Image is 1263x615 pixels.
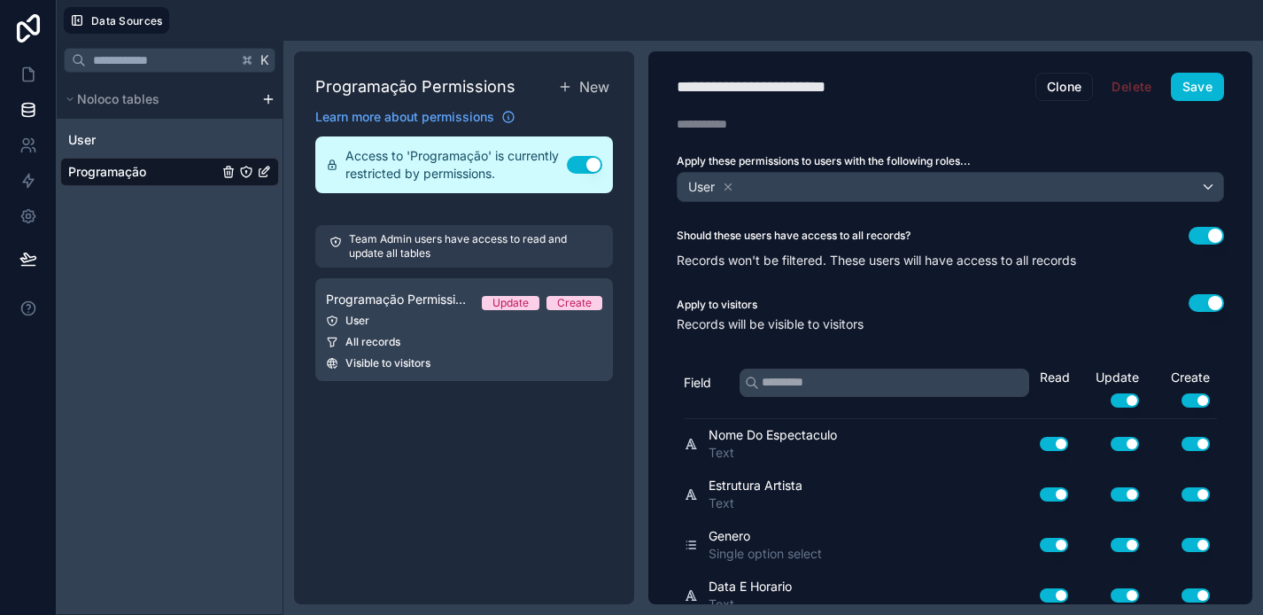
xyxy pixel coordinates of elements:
button: Data Sources [64,7,169,34]
span: Text [709,494,802,512]
span: User [688,178,715,196]
span: K [259,54,271,66]
span: New [579,76,609,97]
button: Clone [1035,73,1094,101]
label: Apply these permissions to users with the following roles... [677,154,1224,168]
span: Genero [709,527,822,545]
span: Field [684,374,711,392]
span: Text [709,444,837,462]
button: User [677,172,1224,202]
div: User [326,314,602,328]
a: Learn more about permissions [315,108,515,126]
button: New [554,73,613,101]
a: Programação Permission 1UpdateCreateUserAll recordsVisible to visitors [315,278,613,381]
label: Should these users have access to all records? [677,229,910,243]
span: Learn more about permissions [315,108,494,126]
span: All records [345,335,400,349]
span: Data E Horario [709,578,792,596]
label: Apply to visitors [677,298,757,312]
p: Team Admin users have access to read and update all tables [349,232,599,261]
div: Update [1075,369,1146,408]
p: Records won't be filtered. These users will have access to all records [677,252,1224,269]
p: Records will be visible to visitors [677,315,1224,333]
span: Data Sources [91,14,163,27]
button: Save [1171,73,1224,101]
span: Estrutura Artista [709,477,802,494]
span: Visible to visitors [345,356,430,370]
span: Single option select [709,545,822,563]
span: Nome Do Espectaculo [709,426,837,444]
span: Text [709,596,792,613]
span: Access to 'Programação' is currently restricted by permissions. [345,147,567,183]
span: Programação Permission 1 [326,291,468,308]
h1: Programação Permissions [315,74,515,99]
div: Update [492,296,529,310]
div: Read [1040,369,1075,386]
div: Create [557,296,592,310]
div: Create [1146,369,1217,408]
